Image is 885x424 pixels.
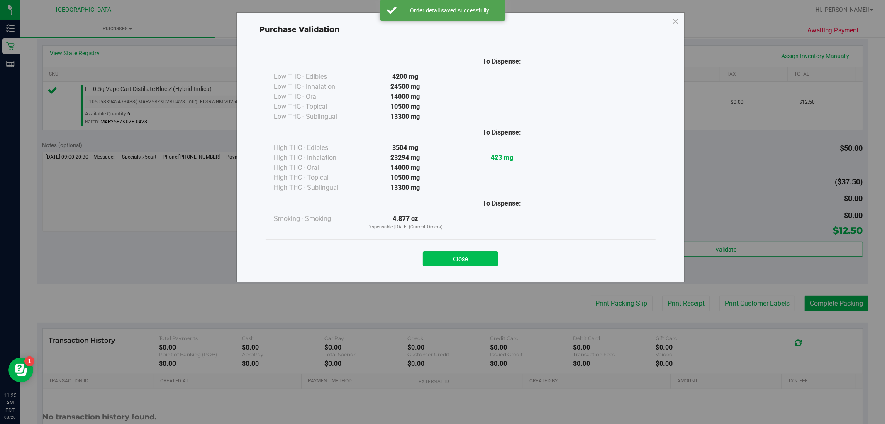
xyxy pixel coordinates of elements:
div: Low THC - Topical [274,102,357,112]
p: Dispensable [DATE] (Current Orders) [357,224,453,231]
div: Low THC - Sublingual [274,112,357,122]
div: High THC - Oral [274,163,357,173]
div: High THC - Inhalation [274,153,357,163]
div: Low THC - Inhalation [274,82,357,92]
div: High THC - Topical [274,173,357,183]
div: 10500 mg [357,102,453,112]
div: 14000 mg [357,92,453,102]
div: 3504 mg [357,143,453,153]
div: 13300 mg [357,183,453,193]
div: 10500 mg [357,173,453,183]
span: Purchase Validation [259,25,340,34]
div: 14000 mg [357,163,453,173]
div: High THC - Sublingual [274,183,357,193]
button: Close [423,251,498,266]
div: 4.877 oz [357,214,453,231]
div: Smoking - Smoking [274,214,357,224]
div: 4200 mg [357,72,453,82]
iframe: Resource center unread badge [24,356,34,366]
div: 23294 mg [357,153,453,163]
iframe: Resource center [8,358,33,382]
div: To Dispense: [453,56,550,66]
div: Low THC - Edibles [274,72,357,82]
div: To Dispense: [453,199,550,208]
div: To Dispense: [453,127,550,137]
div: Low THC - Oral [274,92,357,102]
div: Order detail saved successfully [401,6,499,15]
div: 24500 mg [357,82,453,92]
div: 13300 mg [357,112,453,122]
strong: 423 mg [491,154,513,162]
div: High THC - Edibles [274,143,357,153]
